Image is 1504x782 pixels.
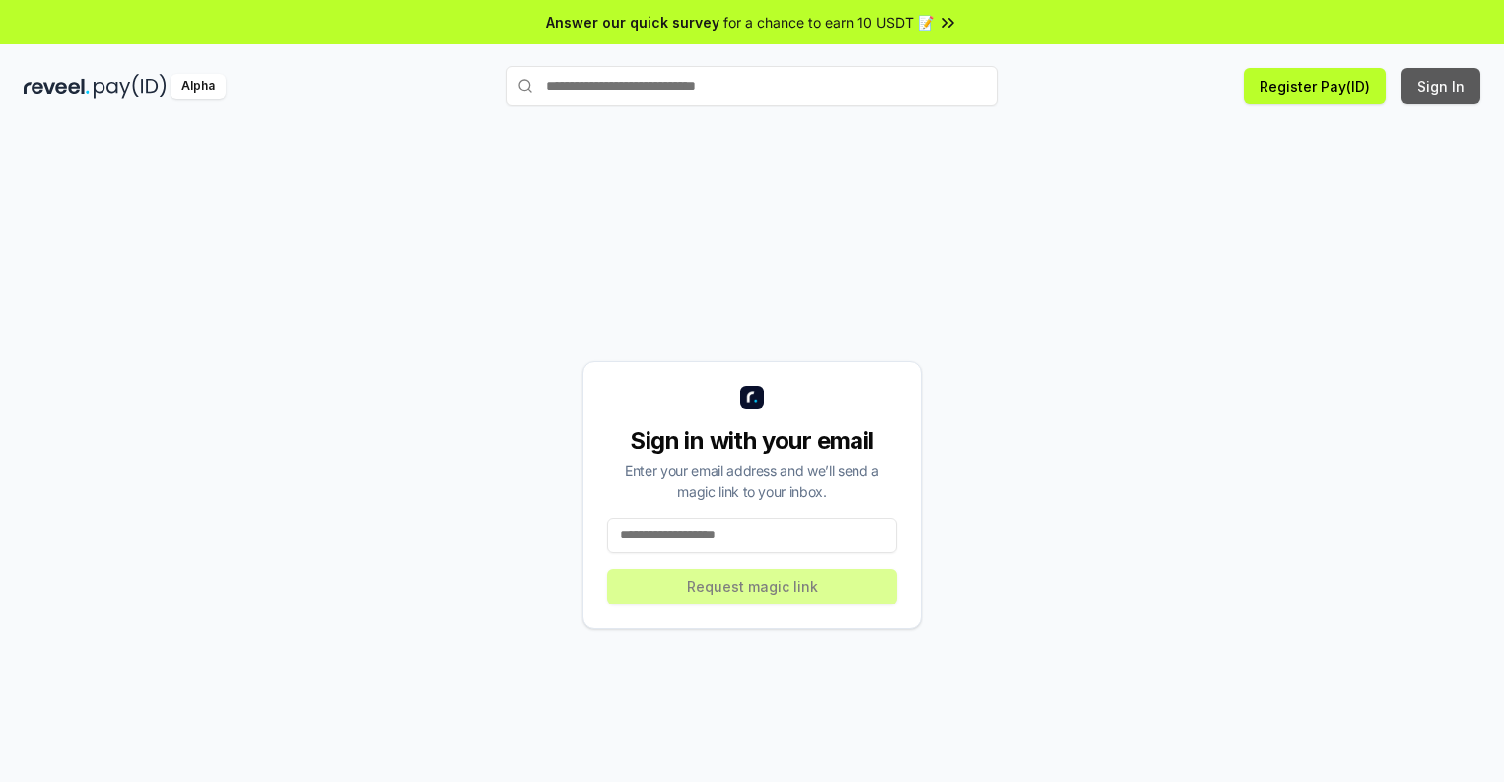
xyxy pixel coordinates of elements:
[607,425,897,457] div: Sign in with your email
[607,461,897,502] div: Enter your email address and we’ll send a magic link to your inbox.
[546,12,719,33] span: Answer our quick survey
[171,74,226,99] div: Alpha
[740,386,764,409] img: logo_small
[24,74,90,99] img: reveel_dark
[94,74,167,99] img: pay_id
[723,12,934,33] span: for a chance to earn 10 USDT 📝
[1244,68,1386,104] button: Register Pay(ID)
[1401,68,1480,104] button: Sign In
